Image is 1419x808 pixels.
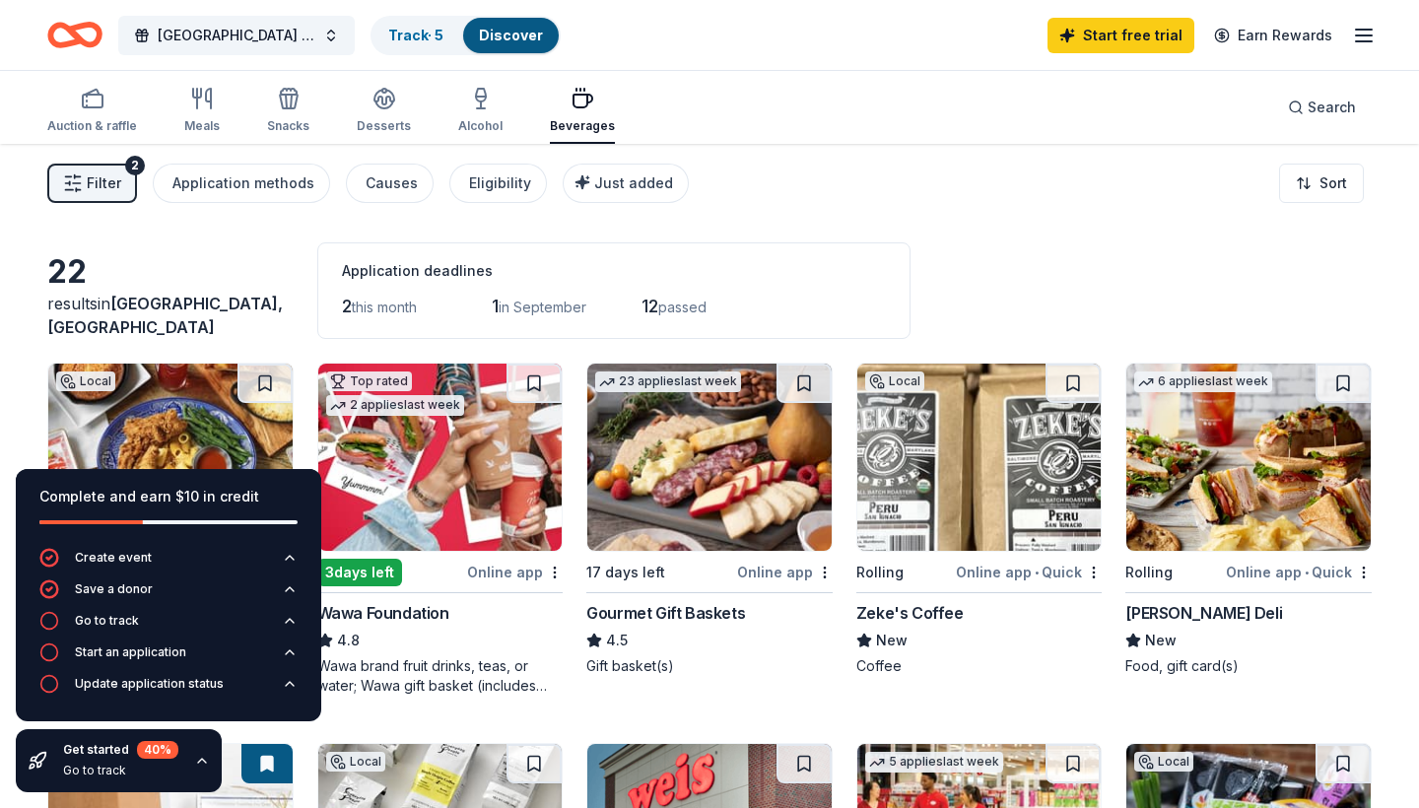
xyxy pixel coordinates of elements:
[118,16,355,55] button: [GEOGRAPHIC_DATA] PTA Fundraiser
[47,12,102,58] a: Home
[75,613,139,629] div: Go to track
[371,16,561,55] button: Track· 5Discover
[39,674,298,706] button: Update application status
[586,656,833,676] div: Gift basket(s)
[47,292,294,339] div: results
[63,741,178,759] div: Get started
[56,371,115,391] div: Local
[39,579,298,611] button: Save a donor
[865,371,924,391] div: Local
[39,642,298,674] button: Start an application
[184,118,220,134] div: Meals
[172,171,314,195] div: Application methods
[47,363,294,676] a: Image for Founding FarmersLocalRollingOnline app•QuickFounding FarmersNewGift card(s). cookbook(s)
[458,118,503,134] div: Alcohol
[876,629,908,652] span: New
[857,364,1102,551] img: Image for Zeke's Coffee
[563,164,689,203] button: Just added
[47,118,137,134] div: Auction & raffle
[1134,752,1193,772] div: Local
[75,581,153,597] div: Save a donor
[267,79,309,144] button: Snacks
[317,601,449,625] div: Wawa Foundation
[39,485,298,508] div: Complete and earn $10 in credit
[1202,18,1344,53] a: Earn Rewards
[449,164,547,203] button: Eligibility
[856,561,904,584] div: Rolling
[737,560,833,584] div: Online app
[595,371,741,392] div: 23 applies last week
[137,741,178,759] div: 40 %
[458,79,503,144] button: Alcohol
[39,611,298,642] button: Go to track
[48,364,293,551] img: Image for Founding Farmers
[658,299,707,315] span: passed
[1145,629,1177,652] span: New
[492,296,499,316] span: 1
[586,601,745,625] div: Gourmet Gift Baskets
[158,24,315,47] span: [GEOGRAPHIC_DATA] PTA Fundraiser
[1125,656,1372,676] div: Food, gift card(s)
[153,164,330,203] button: Application methods
[75,550,152,566] div: Create event
[1134,371,1272,392] div: 6 applies last week
[594,174,673,191] span: Just added
[47,79,137,144] button: Auction & raffle
[63,763,178,778] div: Go to track
[1226,560,1372,584] div: Online app Quick
[956,560,1102,584] div: Online app Quick
[1047,18,1194,53] a: Start free trial
[1035,565,1039,580] span: •
[856,601,964,625] div: Zeke's Coffee
[47,294,283,337] span: in
[366,171,418,195] div: Causes
[317,656,564,696] div: Wawa brand fruit drinks, teas, or water; Wawa gift basket (includes Wawa products and coupons)
[342,296,352,316] span: 2
[1279,164,1364,203] button: Sort
[357,79,411,144] button: Desserts
[317,559,402,586] div: 3 days left
[1305,565,1309,580] span: •
[39,548,298,579] button: Create event
[586,561,665,584] div: 17 days left
[318,364,563,551] img: Image for Wawa Foundation
[1125,363,1372,676] a: Image for McAlister's Deli6 applieslast weekRollingOnline app•Quick[PERSON_NAME] DeliNewFood, gif...
[342,259,886,283] div: Application deadlines
[346,164,434,203] button: Causes
[1319,171,1347,195] span: Sort
[47,164,137,203] button: Filter2
[550,79,615,144] button: Beverages
[75,676,224,692] div: Update application status
[317,363,564,696] a: Image for Wawa FoundationTop rated2 applieslast week3days leftOnline appWawa Foundation4.8Wawa br...
[1272,88,1372,127] button: Search
[469,171,531,195] div: Eligibility
[352,299,417,315] span: this month
[587,364,832,551] img: Image for Gourmet Gift Baskets
[606,629,628,652] span: 4.5
[47,252,294,292] div: 22
[550,118,615,134] div: Beverages
[1308,96,1356,119] span: Search
[1125,601,1282,625] div: [PERSON_NAME] Deli
[856,363,1103,676] a: Image for Zeke's CoffeeLocalRollingOnline app•QuickZeke's CoffeeNewCoffee
[326,395,464,416] div: 2 applies last week
[586,363,833,676] a: Image for Gourmet Gift Baskets23 applieslast week17 days leftOnline appGourmet Gift Baskets4.5Gif...
[865,752,1003,773] div: 5 applies last week
[75,644,186,660] div: Start an application
[479,27,543,43] a: Discover
[499,299,586,315] span: in September
[184,79,220,144] button: Meals
[1126,364,1371,551] img: Image for McAlister's Deli
[326,371,412,391] div: Top rated
[467,560,563,584] div: Online app
[642,296,658,316] span: 12
[125,156,145,175] div: 2
[388,27,443,43] a: Track· 5
[326,752,385,772] div: Local
[856,656,1103,676] div: Coffee
[337,629,360,652] span: 4.8
[1125,561,1173,584] div: Rolling
[357,118,411,134] div: Desserts
[267,118,309,134] div: Snacks
[47,294,283,337] span: [GEOGRAPHIC_DATA], [GEOGRAPHIC_DATA]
